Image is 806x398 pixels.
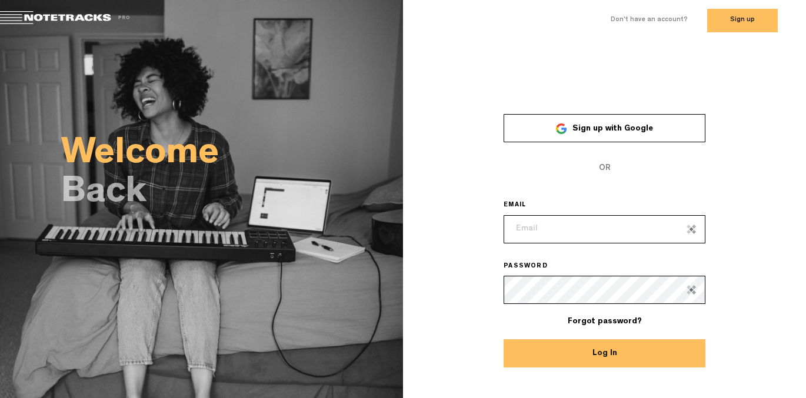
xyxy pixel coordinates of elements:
span: Sign up with Google [572,125,653,133]
label: PASSWORD [504,262,564,272]
button: Log In [504,339,705,367]
input: Email [504,215,705,243]
label: EMAIL [504,201,542,210]
button: Sign up [707,9,778,32]
img: Sticky Password [687,285,696,295]
h2: Back [61,178,403,210]
a: Forgot password? [568,317,642,326]
img: Sticky Password [687,225,696,234]
span: OR [504,154,705,182]
label: Don't have an account? [611,15,688,25]
h2: Welcome [61,139,403,172]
